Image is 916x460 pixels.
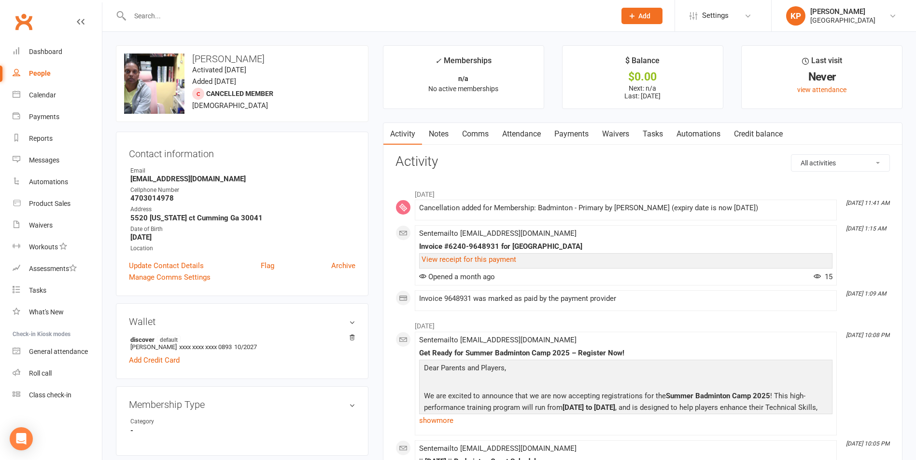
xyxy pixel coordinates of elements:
b: Summer Badminton Camp 2025 [666,392,770,400]
div: Get Ready for Summer Badminton Camp 2025 – Register Now! [419,349,832,357]
span: No active memberships [428,85,498,93]
a: Activity [383,123,422,145]
div: [PERSON_NAME] [810,7,875,16]
i: [DATE] 11:41 AM [846,200,889,206]
div: Invoice 9648931 was marked as paid by the payment provider [419,295,832,303]
span: We are excited to announce that we are now accepting registrations for the [424,392,666,400]
div: What's New [29,308,64,316]
a: Messages [13,149,102,171]
div: Class check-in [29,391,71,399]
a: Archive [331,260,355,271]
li: [PERSON_NAME] [129,334,355,352]
a: Calendar [13,84,102,106]
span: Cancelled member [206,90,273,97]
div: Memberships [435,54,492,72]
a: Roll call [13,363,102,384]
strong: n/a [458,75,468,82]
div: Never [750,72,893,82]
div: Calendar [29,91,56,99]
div: Automations [29,178,68,186]
h3: Contact information [129,145,355,159]
a: What's New [13,301,102,323]
img: image1697492163.png [124,54,184,114]
span: Opened a month ago [419,272,495,281]
a: Automations [13,171,102,193]
div: Assessments [29,265,77,272]
div: [GEOGRAPHIC_DATA] [810,16,875,25]
span: xxxx xxxx xxxx 0893 [179,343,232,351]
a: Payments [13,106,102,128]
a: Tasks [13,280,102,301]
div: Location [130,244,355,253]
a: Clubworx [12,10,36,34]
span: Sent email to [EMAIL_ADDRESS][DOMAIN_NAME] [419,444,577,453]
time: Activated [DATE] [192,66,246,74]
span: Sent email to [EMAIL_ADDRESS][DOMAIN_NAME] [419,336,577,344]
a: Product Sales [13,193,102,215]
a: Comms [455,123,495,145]
h3: Membership Type [129,399,355,410]
span: default [157,336,181,343]
a: Update Contact Details [129,260,204,271]
b: [DATE] to [DATE] [563,403,615,412]
button: Add [621,8,662,24]
h3: [PERSON_NAME] [124,54,360,64]
div: Messages [29,156,59,164]
div: Waivers [29,221,53,229]
div: Last visit [802,54,842,72]
div: Email [130,166,355,176]
span: Settings [702,5,729,27]
a: Notes [422,123,455,145]
strong: - [130,426,355,435]
div: Payments [29,113,59,121]
div: Reports [29,135,53,142]
a: Tasks [636,123,670,145]
span: 15 [814,272,832,281]
a: Class kiosk mode [13,384,102,406]
span: [DEMOGRAPHIC_DATA] [192,101,268,110]
h3: Wallet [129,316,355,327]
h3: Activity [395,154,890,169]
i: [DATE] 1:15 AM [846,225,886,232]
div: KP [786,6,805,26]
strong: [DATE] [130,233,355,242]
i: ✓ [435,56,441,66]
i: [DATE] 10:05 PM [846,440,889,447]
a: Manage Comms Settings [129,271,211,283]
div: Address [130,205,355,214]
div: Dashboard [29,48,62,55]
a: General attendance kiosk mode [13,341,102,363]
div: Workouts [29,243,58,251]
a: show more [419,414,832,427]
a: Automations [670,123,727,145]
span: Add [638,12,650,20]
i: [DATE] 1:09 AM [846,290,886,297]
li: [DATE] [395,316,890,331]
span: ! This high-performance training program will run from [424,392,805,412]
a: Credit balance [727,123,789,145]
p: Next: n/a Last: [DATE] [571,84,714,100]
a: People [13,63,102,84]
a: Waivers [595,123,636,145]
strong: 5520 [US_STATE] ct Cumming Ga 30041 [130,214,355,222]
a: View receipt for this payment [422,255,516,264]
div: Product Sales [29,200,70,207]
input: Search... [127,9,609,23]
div: Date of Birth [130,225,355,234]
a: Reports [13,128,102,149]
strong: [EMAIL_ADDRESS][DOMAIN_NAME] [130,175,355,183]
a: view attendance [797,86,846,94]
div: Open Intercom Messenger [10,427,33,450]
div: $ Balance [625,54,660,72]
span: 10/2027 [234,343,257,351]
a: Add Credit Card [129,354,180,366]
a: Waivers [13,215,102,236]
a: Payments [548,123,595,145]
a: Dashboard [13,41,102,63]
a: Workouts [13,236,102,258]
span: , and is designed to help players enhance their Technical Skills, Agility, and Mental Strength, a... [424,403,817,423]
span: Sent email to [EMAIL_ADDRESS][DOMAIN_NAME] [419,229,577,238]
div: Tasks [29,286,46,294]
strong: discover [130,336,351,343]
div: Roll call [29,369,52,377]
